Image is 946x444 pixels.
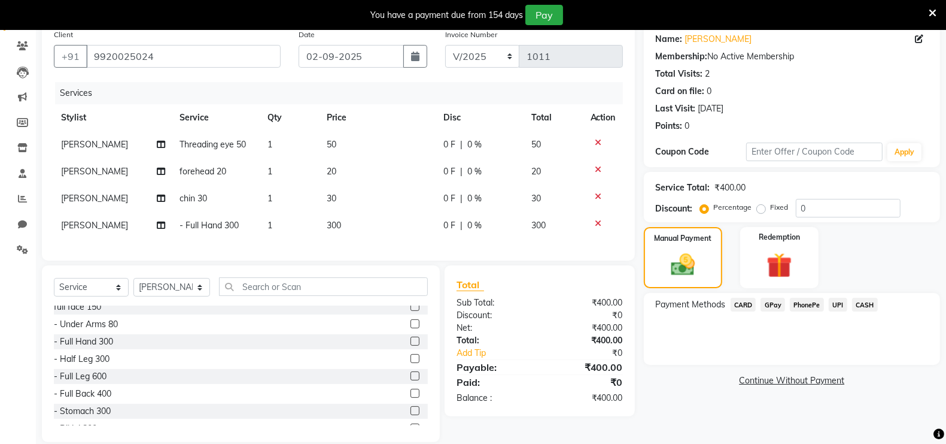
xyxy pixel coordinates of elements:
img: _cash.svg [664,251,702,279]
span: 0 F [443,138,455,151]
div: Discount: [448,309,540,322]
div: ₹0 [540,375,632,389]
div: ₹0 [540,309,632,322]
th: Action [583,104,623,131]
span: 30 [531,193,541,204]
div: ₹400.00 [540,392,632,404]
span: chin 30 [180,193,207,204]
div: Services [55,82,632,104]
span: 50 [327,139,336,150]
label: Percentage [714,202,752,213]
div: Paid: [448,375,540,389]
span: CASH [852,298,878,312]
div: No Active Membership [656,50,928,63]
button: Pay [525,5,563,25]
div: - Stomach 300 [54,405,111,418]
th: Qty [260,104,319,131]
div: Last Visit: [656,102,696,115]
span: PhonePe [790,298,824,312]
span: UPI [829,298,847,312]
span: [PERSON_NAME] [61,193,128,204]
div: full face 150 [54,301,101,313]
div: 0 [707,85,712,98]
span: 0 % [467,138,482,151]
span: 0 % [467,165,482,178]
div: ₹400.00 [540,297,632,309]
div: Service Total: [656,182,710,194]
span: 20 [531,166,541,177]
span: | [460,165,463,178]
span: [PERSON_NAME] [61,166,128,177]
div: Membership: [656,50,708,63]
span: 30 [327,193,336,204]
input: Search by Name/Mobile/Email/Code [86,45,281,68]
img: _gift.svg [759,250,799,281]
span: 20 [327,166,336,177]
span: 1 [267,139,272,150]
div: - Full Hand 300 [54,336,113,348]
label: Fixed [771,202,789,213]
div: You have a payment due from 154 days [370,9,523,22]
span: 0 % [467,192,482,205]
div: ₹0 [555,347,632,360]
div: - Full Leg 600 [54,370,107,383]
span: | [460,219,463,232]
input: Search or Scan [219,277,428,296]
div: - Full Back 400 [54,388,111,400]
th: Disc [436,104,524,131]
span: 300 [531,220,546,231]
div: 2 [705,68,710,80]
label: Client [54,29,73,40]
span: 0 F [443,165,455,178]
div: ₹400.00 [540,322,632,334]
div: ₹400.00 [540,334,632,347]
div: ₹400.00 [540,360,632,374]
div: Discount: [656,203,693,215]
span: 0 F [443,219,455,232]
th: Stylist [54,104,172,131]
span: 0 F [443,192,455,205]
span: forehead 20 [180,166,226,177]
span: Threading eye 50 [180,139,246,150]
th: Price [320,104,436,131]
div: [DATE] [698,102,724,115]
span: | [460,192,463,205]
span: 300 [327,220,341,231]
div: ₹400.00 [715,182,746,194]
div: Net: [448,322,540,334]
span: [PERSON_NAME] [61,220,128,231]
button: Apply [887,143,921,161]
label: Invoice Number [445,29,497,40]
div: Balance : [448,392,540,404]
span: 1 [267,193,272,204]
span: - Full Hand 300 [180,220,239,231]
div: Total: [448,334,540,347]
div: Coupon Code [656,146,747,158]
div: Card on file: [656,85,705,98]
div: Sub Total: [448,297,540,309]
span: Payment Methods [656,298,726,311]
th: Total [524,104,583,131]
label: Date [299,29,315,40]
span: [PERSON_NAME] [61,139,128,150]
a: Add Tip [448,347,555,360]
a: [PERSON_NAME] [685,33,752,46]
a: Continue Without Payment [646,374,938,387]
span: GPay [761,298,785,312]
div: - Half Leg 300 [54,353,109,366]
div: Total Visits: [656,68,703,80]
div: - Under Arms 80 [54,318,118,331]
input: Enter Offer / Coupon Code [746,143,883,161]
div: 0 [685,120,690,132]
div: - Bikini 800 [54,422,97,435]
span: 50 [531,139,541,150]
span: | [460,138,463,151]
span: 1 [267,220,272,231]
span: Total [457,279,484,291]
div: Payable: [448,360,540,374]
th: Service [172,104,260,131]
label: Manual Payment [654,233,711,244]
div: Name: [656,33,683,46]
div: Points: [656,120,683,132]
label: Redemption [759,232,800,243]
